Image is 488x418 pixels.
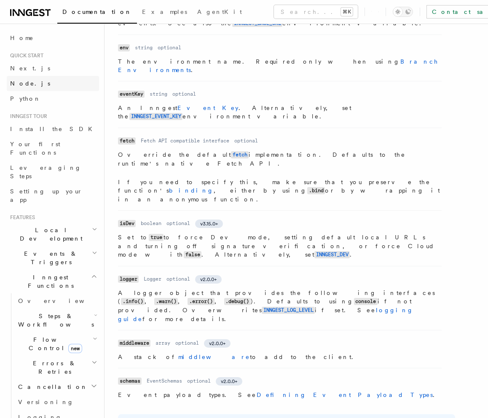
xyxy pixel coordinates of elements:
a: Python [7,91,99,106]
span: Steps & Workflows [15,312,94,329]
code: isDev [118,220,136,227]
code: INNGEST_LOG_LEVEL [262,307,315,314]
dd: string [150,91,167,97]
p: A logger object that provides the following interfaces ( , , , ). Defaults to using if not provid... [118,289,442,323]
code: env [118,44,130,51]
a: Examples [137,3,192,23]
button: Cancellation [15,379,99,394]
code: logger [118,276,139,283]
span: Overview [18,297,105,304]
a: binding [169,187,214,194]
code: .error() [188,298,214,305]
span: Documentation [62,8,132,15]
code: middleware [118,340,150,347]
a: Versioning [15,394,99,410]
p: The environment name. Required only when using . [118,57,442,74]
span: Events & Triggers [7,249,92,266]
code: true [149,234,164,241]
span: v2.0.0+ [209,340,225,347]
a: Home [7,30,99,46]
p: Set to to force Dev mode, setting default local URLs and turning off signature verification, or f... [118,233,442,259]
code: .warn() [154,298,178,305]
span: v3.15.0+ [200,220,218,227]
dd: optional [158,44,181,51]
dd: optional [172,91,196,97]
kbd: ⌘K [341,8,353,16]
a: middleware [178,354,250,360]
a: Setting up your app [7,184,99,207]
p: An Inngest . Alternatively, set the environment variable. [118,104,442,121]
span: Versioning [18,399,74,405]
span: Inngest tour [7,113,47,120]
a: Your first Functions [7,137,99,160]
button: Events & Triggers [7,246,99,270]
button: Steps & Workflows [15,308,99,332]
span: v2.0.0+ [221,378,237,385]
button: Toggle dark mode [393,7,413,17]
span: Features [7,214,35,221]
a: AgentKit [192,3,247,23]
a: Leveraging Steps [7,160,99,184]
span: Setting up your app [10,188,83,203]
a: INNGEST_BASE_URL [232,20,282,27]
code: schemas [118,378,142,385]
button: Inngest Functions [7,270,99,293]
span: Quick start [7,52,43,59]
dd: optional [175,340,199,346]
span: Install the SDK [10,126,97,132]
p: A stack of to add to the client. [118,353,442,361]
span: Flow Control [15,335,93,352]
span: Examples [142,8,187,15]
span: AgentKit [197,8,242,15]
code: .bind [307,187,325,194]
button: Local Development [7,222,99,246]
a: INNGEST_DEV [314,251,350,258]
code: .info() [121,298,145,305]
span: Node.js [10,80,50,87]
span: Home [10,34,34,42]
span: new [68,344,82,353]
p: Override the default implementation. Defaults to the runtime's native Fetch API. [118,150,442,168]
dd: optional [166,220,190,227]
span: Local Development [7,226,92,243]
button: Errors & Retries [15,356,99,379]
a: Documentation [57,3,137,24]
a: Node.js [7,76,99,91]
dd: array [156,340,170,346]
span: Cancellation [15,383,88,391]
dd: optional [187,378,211,384]
span: Inngest Functions [7,273,91,290]
dd: EventSchemas [147,378,182,384]
code: .debug() [224,298,251,305]
button: Flow Controlnew [15,332,99,356]
a: Event Key [177,104,239,111]
a: logging guide [118,307,413,322]
span: Errors & Retries [15,359,91,376]
span: Your first Functions [10,141,60,156]
code: false [184,251,201,258]
a: Defining Event Payload Types [257,391,433,398]
dd: boolean [141,220,161,227]
span: v2.0.0+ [200,276,217,283]
code: eventKey [118,91,145,98]
dd: string [135,44,153,51]
span: Leveraging Steps [10,164,81,180]
code: console [354,298,378,305]
a: fetch [231,151,249,158]
code: fetch [118,137,136,145]
button: Search...⌘K [274,5,358,19]
span: Next.js [10,65,50,72]
a: INNGEST_EVENT_KEY [129,113,182,120]
a: Overview [15,293,99,308]
a: Next.js [7,61,99,76]
dd: Logger [144,276,161,282]
p: Event payload types. See . [118,391,442,399]
dd: optional [166,276,190,282]
p: If you need to specify this, make sure that you preserve the function's , either by using or by w... [118,178,442,204]
a: Branch Environments [118,58,438,73]
dd: Fetch API compatible interface [141,137,229,144]
dd: optional [234,137,258,144]
span: Python [10,95,41,102]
